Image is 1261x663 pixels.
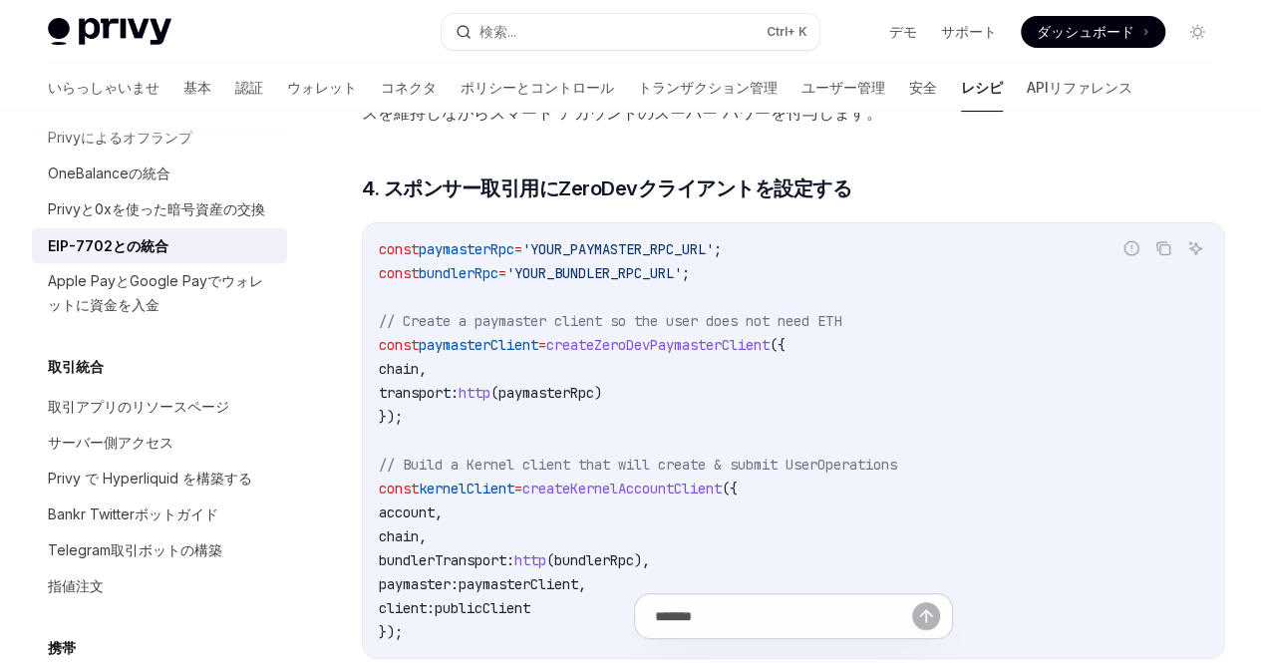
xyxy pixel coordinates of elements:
[788,24,807,39] font: + K
[32,568,287,604] a: 指値注文
[941,22,997,42] a: サポート
[546,336,770,354] span: createZeroDevPaymasterClient
[461,79,614,96] font: ポリシーとコントロール
[379,264,419,282] span: const
[714,240,722,258] span: ;
[32,461,287,497] a: Privy で Hyperliquid を構築する
[379,527,419,545] span: chain
[479,23,516,40] font: 検索...
[419,336,538,354] span: paymasterClient
[379,503,435,521] span: account
[32,532,287,568] a: Telegram取引ボットの構築
[48,639,76,656] font: 携帯
[722,480,738,497] span: ({
[183,79,211,96] font: 基本
[909,79,937,96] font: 安全
[379,336,419,354] span: const
[379,575,459,593] span: paymaster:
[287,79,357,96] font: ウォレット
[1118,235,1144,261] button: 誤ったコードを報告する
[419,480,514,497] span: kernelClient
[48,358,104,375] font: 取引統合
[1027,79,1132,96] font: APIリファレンス
[379,240,419,258] span: const
[1182,235,1208,261] button: AIに聞く
[235,79,263,96] font: 認証
[48,541,222,558] font: Telegram取引ボットの構築
[381,79,437,96] font: コネクタ
[461,64,614,112] a: ポリシーとコントロール
[32,156,287,191] a: OneBalanceの統合
[490,384,498,402] span: (
[362,75,1218,123] font: 舞台裏では、[PERSON_NAME] が EIP-7702 認証を生成し、カーネル実装コードを EOA にバインドして、同じアドレスを維持しながらスマート アカウントのスーパー パワーを付与します。
[32,263,287,323] a: Apple PayとGoogle Payでウォレットに資金を入金
[379,384,459,402] span: transport:
[419,527,427,545] span: ,
[538,336,546,354] span: =
[48,577,104,594] font: 指値注文
[498,264,506,282] span: =
[435,503,443,521] span: ,
[1021,16,1165,48] a: ダッシュボード
[235,64,263,112] a: 認証
[941,23,997,40] font: サポート
[32,389,287,425] a: 取引アプリのリソースページ
[379,312,841,330] span: // Create a paymaster client so the user does not need ETH
[554,551,634,569] span: bundlerRpc
[1037,23,1134,40] font: ダッシュボード
[634,551,650,569] span: ),
[498,384,594,402] span: paymasterRpc
[32,425,287,461] a: サーバー側アクセス
[522,480,722,497] span: createKernelAccountClient
[514,480,522,497] span: =
[48,470,252,487] font: Privy で Hyperliquid を構築する
[638,79,778,96] font: トランザクション管理
[506,264,682,282] span: 'YOUR_BUNDLER_RPC_URL'
[48,64,159,112] a: いらっしゃいませ
[419,240,514,258] span: paymasterRpc
[381,64,437,112] a: コネクタ
[48,272,263,313] font: Apple PayとGoogle Payでウォレットに資金を入金
[912,602,940,630] button: メッセージを送信
[48,200,265,217] font: Privyと0xを使った暗号資産の交換
[379,360,419,378] span: chain
[379,551,514,569] span: bundlerTransport:
[379,480,419,497] span: const
[48,79,159,96] font: いらっしゃいませ
[1027,64,1132,112] a: APIリファレンス
[682,264,690,282] span: ;
[32,497,287,532] a: Bankr Twitterボットガイド
[1150,235,1176,261] button: コードブロックの内容をコピーします
[362,176,851,200] font: 4. スポンサー取引用にZeroDevクライアントを設定する
[419,264,498,282] span: bundlerRpc
[32,227,287,263] a: EIP-7702との統合
[48,165,170,181] font: OneBalanceの統合
[770,336,786,354] span: ({
[379,408,403,426] span: });
[594,384,602,402] span: )
[287,64,357,112] a: ウォレット
[48,398,229,415] font: 取引アプリのリソースページ
[889,22,917,42] a: デモ
[909,64,937,112] a: 安全
[638,64,778,112] a: トランザクション管理
[419,360,427,378] span: ,
[546,551,554,569] span: (
[48,236,168,253] font: EIP-7702との統合
[961,64,1003,112] a: レシピ
[801,64,885,112] a: ユーザー管理
[183,64,211,112] a: 基本
[522,240,714,258] span: 'YOUR_PAYMASTER_RPC_URL'
[514,551,546,569] span: http
[801,79,885,96] font: ユーザー管理
[48,505,218,522] font: Bankr Twitterボットガイド
[459,575,578,593] span: paymasterClient
[48,18,171,46] img: ライトロゴ
[459,384,490,402] span: http
[961,79,1003,96] font: レシピ
[889,23,917,40] font: デモ
[578,575,586,593] span: ,
[767,24,788,39] font: Ctrl
[48,434,173,451] font: サーバー側アクセス
[32,191,287,227] a: Privyと0xを使った暗号資産の交換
